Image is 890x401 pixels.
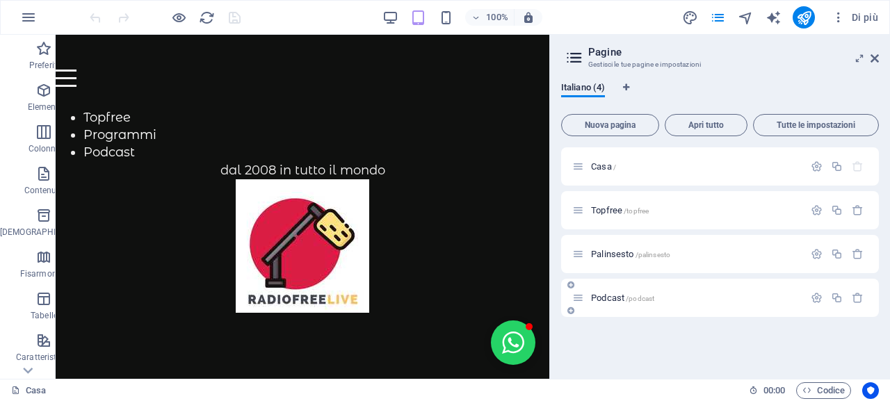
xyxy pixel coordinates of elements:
[20,269,68,279] font: Fisarmonica
[681,9,698,26] button: progetto
[831,204,843,216] div: Duplicato
[199,10,215,26] i: Ricarica la pagina
[796,382,851,399] button: Codice
[591,293,624,303] font: Podcast
[585,120,636,130] font: Nuova pagina
[749,382,786,399] h6: Ora della sessione
[591,205,622,215] font: Topfree
[753,114,879,136] button: Tutte le impostazioni
[811,204,823,216] div: Impostazioni
[852,248,864,260] div: Rimuovere
[587,249,804,259] div: Palinsesto/palinsesto
[561,114,659,136] button: Nuova pagina
[817,385,845,395] font: Codice
[852,161,864,172] div: La pagina iniziale non può essere eliminata
[29,144,60,154] font: Colonne
[28,102,61,112] font: Elementi
[591,205,649,215] span: Clicca per aprire la pagina
[170,9,187,26] button: Clicca qui per uscire dalla modalità anteprima e continuare la modifica
[435,286,480,330] button: Apri la finestra della chat
[793,6,815,28] button: pubblicare
[588,60,701,68] font: Gestisci le tue pagine e impostazioni
[738,10,754,26] i: Navigatore
[624,207,649,215] font: /topfree
[852,204,864,216] div: Rimuovere
[763,385,773,395] font: 00
[682,10,698,26] i: Progettazione (Ctrl+Alt+Y)
[831,248,843,260] div: Duplicato
[831,161,843,172] div: Duplicato
[826,6,884,28] button: Di più
[737,9,754,26] button: navigatore
[765,9,782,26] button: generatore di testo
[796,10,812,26] i: Pubblicare
[522,11,535,24] i: Durante il ridimensionamento, il livello di zoom viene regolato automaticamente per adattarlo al ...
[852,292,864,304] div: Rimuovere
[561,82,879,108] div: Schede di lingua
[24,186,65,195] font: Contenuto
[465,9,515,26] button: 100%
[710,10,726,26] i: Pages (Ctrl+Alt+S)
[587,293,804,302] div: Podcast/podcast
[591,161,616,172] span: Clicca per aprire la pagina
[862,382,879,399] button: Incentrato sull'utente
[11,382,46,399] a: Fare clic per annullare la selezione. Fare doppio clic per aprire Pagine
[29,60,59,70] font: Preferiti
[31,311,58,320] font: Tabelle
[766,10,782,26] i: Scrittore di intelligenza artificiale
[709,9,726,26] button: pagine
[811,248,823,260] div: Impostazioni
[811,292,823,304] div: Impostazioni
[588,46,622,58] font: Pagine
[775,385,785,395] font: 00
[811,161,823,172] div: Impostazioni
[613,163,616,171] font: /
[591,249,633,259] font: Palinsesto
[587,206,804,215] div: Topfree/topfree
[198,9,215,26] button: ricaricare
[591,161,612,172] font: Casa
[852,12,878,23] font: Di più
[626,295,654,302] font: /podcast
[636,251,671,259] font: /palinsesto
[688,120,725,130] font: Apri tutto
[26,385,46,395] font: Casa
[16,352,72,362] font: Caratteristiche
[486,12,508,22] font: 100%
[773,385,775,395] font: :
[587,162,804,171] div: Casa/
[831,292,843,304] div: Duplicato
[665,114,747,136] button: Apri tutto
[561,82,605,92] font: Italiano (4)
[777,120,856,130] font: Tutte le impostazioni
[591,249,670,259] span: Clicca per aprire la pagina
